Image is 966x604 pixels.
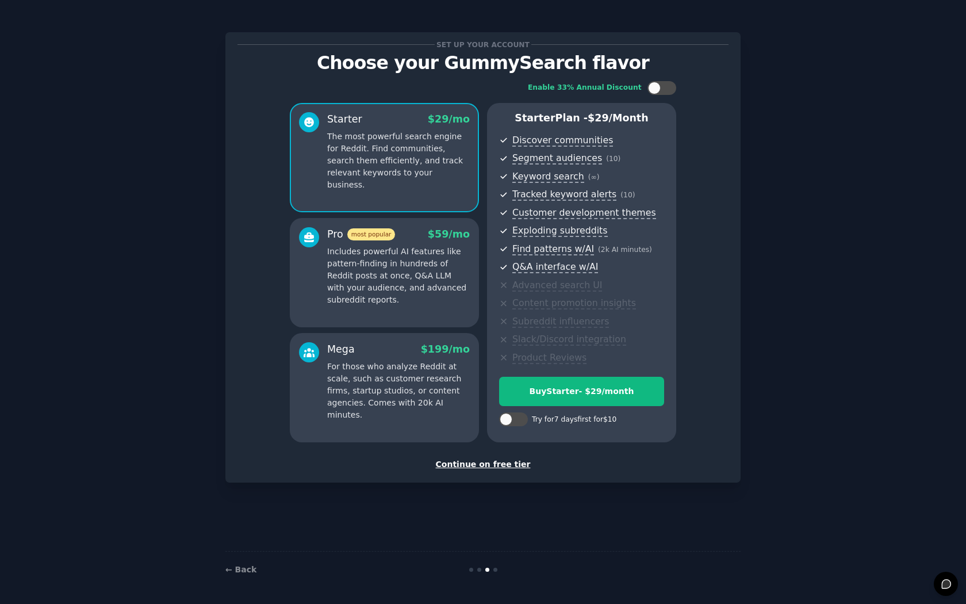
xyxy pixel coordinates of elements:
span: $ 59 /mo [428,228,470,240]
button: BuyStarter- $29/month [499,377,664,406]
span: ( 10 ) [620,191,635,199]
span: Set up your account [435,39,532,51]
span: $ 29 /mo [428,113,470,125]
a: ← Back [225,565,256,574]
div: Enable 33% Annual Discount [528,83,642,93]
div: Try for 7 days first for $10 [532,415,616,425]
div: Pro [327,227,395,242]
span: Segment audiences [512,152,602,165]
div: Starter [327,112,362,127]
span: Q&A interface w/AI [512,261,598,273]
div: Buy Starter - $ 29 /month [500,385,664,397]
span: Discover communities [512,135,613,147]
span: Keyword search [512,171,584,183]
span: Find patterns w/AI [512,243,594,255]
div: Continue on free tier [237,458,729,471]
span: Exploding subreddits [512,225,607,237]
div: Mega [327,342,355,357]
span: Content promotion insights [512,297,636,309]
span: most popular [347,228,396,240]
p: For those who analyze Reddit at scale, such as customer research firms, startup studios, or conte... [327,361,470,421]
p: Starter Plan - [499,111,664,125]
p: The most powerful search engine for Reddit. Find communities, search them efficiently, and track ... [327,131,470,191]
span: Subreddit influencers [512,316,609,328]
span: Slack/Discord integration [512,334,626,346]
span: ( 2k AI minutes ) [598,246,652,254]
span: Tracked keyword alerts [512,189,616,201]
span: $ 29 /month [588,112,649,124]
span: Advanced search UI [512,280,602,292]
span: Customer development themes [512,207,656,219]
span: $ 199 /mo [421,343,470,355]
p: Choose your GummySearch flavor [237,53,729,73]
span: ( 10 ) [606,155,620,163]
p: Includes powerful AI features like pattern-finding in hundreds of Reddit posts at once, Q&A LLM w... [327,246,470,306]
span: ( ∞ ) [588,173,600,181]
span: Product Reviews [512,352,586,364]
